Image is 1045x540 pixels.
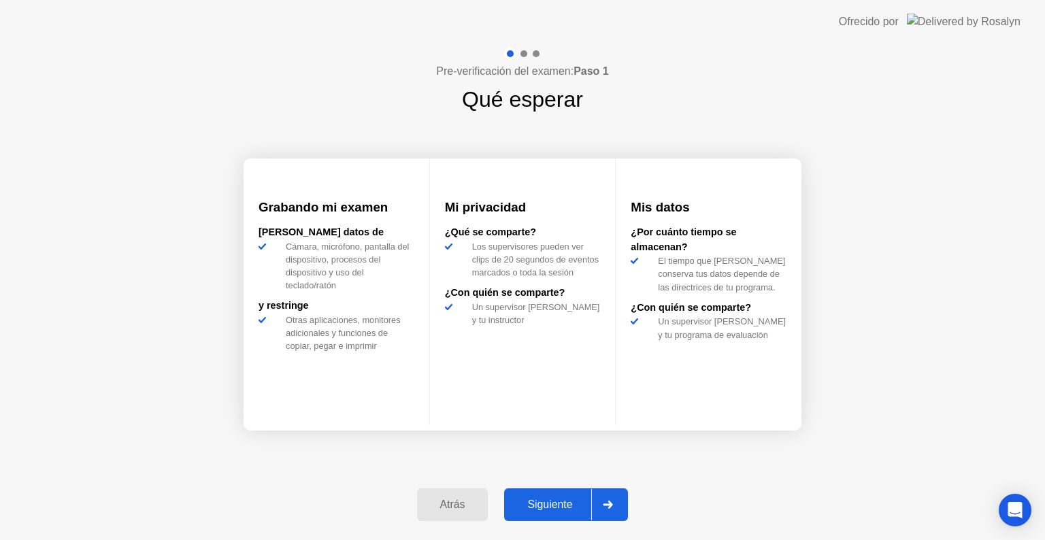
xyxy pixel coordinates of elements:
[508,499,591,511] div: Siguiente
[421,499,484,511] div: Atrás
[259,299,414,314] div: y restringe
[417,488,488,521] button: Atrás
[467,240,601,280] div: Los supervisores pueden ver clips de 20 segundos de eventos marcados o toda la sesión
[631,225,786,254] div: ¿Por cuánto tiempo se almacenan?
[280,314,414,353] div: Otras aplicaciones, monitores adicionales y funciones de copiar, pegar e imprimir
[259,225,414,240] div: [PERSON_NAME] datos de
[839,14,899,30] div: Ofrecido por
[467,301,601,326] div: Un supervisor [PERSON_NAME] y tu instructor
[631,198,786,217] h3: Mis datos
[999,494,1031,526] div: Open Intercom Messenger
[445,198,601,217] h3: Mi privacidad
[436,63,608,80] h4: Pre-verificación del examen:
[445,286,601,301] div: ¿Con quién se comparte?
[652,254,786,294] div: El tiempo que [PERSON_NAME] conserva tus datos depende de las directrices de tu programa.
[652,315,786,341] div: Un supervisor [PERSON_NAME] y tu programa de evaluación
[504,488,628,521] button: Siguiente
[574,65,609,77] b: Paso 1
[907,14,1021,29] img: Delivered by Rosalyn
[462,83,583,116] h1: Qué esperar
[259,198,414,217] h3: Grabando mi examen
[631,301,786,316] div: ¿Con quién se comparte?
[280,240,414,292] div: Cámara, micrófono, pantalla del dispositivo, procesos del dispositivo y uso del teclado/ratón
[445,225,601,240] div: ¿Qué se comparte?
